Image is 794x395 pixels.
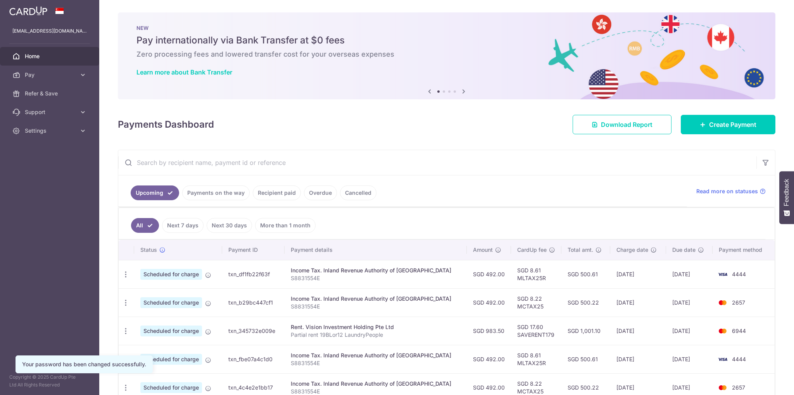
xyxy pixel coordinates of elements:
[732,384,745,391] span: 2657
[732,299,745,306] span: 2657
[709,120,756,129] span: Create Payment
[291,380,461,388] div: Income Tax. Inland Revenue Authority of [GEOGRAPHIC_DATA]
[118,150,756,175] input: Search by recipient name, payment id or reference
[610,317,666,345] td: [DATE]
[517,246,547,254] span: CardUp fee
[118,12,775,99] img: Bank transfer banner
[511,260,561,288] td: SGD 8.61 MLTAX25R
[561,345,610,373] td: SGD 500.61
[291,295,461,303] div: Income Tax. Inland Revenue Authority of [GEOGRAPHIC_DATA]
[666,317,713,345] td: [DATE]
[713,240,775,260] th: Payment method
[467,345,511,373] td: SGD 492.00
[136,34,757,47] h5: Pay internationally via Bank Transfer at $0 fees
[118,118,214,132] h4: Payments Dashboard
[467,288,511,317] td: SGD 492.00
[291,352,461,359] div: Income Tax. Inland Revenue Authority of [GEOGRAPHIC_DATA]
[561,260,610,288] td: SGD 500.61
[715,355,730,364] img: Bank Card
[511,345,561,373] td: SGD 8.61 MLTAX25R
[610,260,666,288] td: [DATE]
[561,288,610,317] td: SGD 500.22
[25,108,76,116] span: Support
[25,52,76,60] span: Home
[340,185,376,200] a: Cancelled
[162,218,204,233] a: Next 7 days
[779,171,794,224] button: Feedback - Show survey
[511,288,561,317] td: SGD 8.22 MCTAX25
[610,345,666,373] td: [DATE]
[732,327,746,334] span: 6944
[222,260,285,288] td: txn_df1fb22f63f
[136,68,232,76] a: Learn more about Bank Transfer
[136,25,757,31] p: NEW
[561,317,610,345] td: SGD 1,001.10
[783,179,790,206] span: Feedback
[696,187,766,195] a: Read more on statuses
[610,288,666,317] td: [DATE]
[573,115,671,134] a: Download Report
[25,127,76,135] span: Settings
[715,298,730,307] img: Bank Card
[291,323,461,331] div: Rent. Vision Investment Holding Pte Ltd
[222,317,285,345] td: txn_345732e009e
[131,218,159,233] a: All
[291,303,461,310] p: S8831554E
[136,50,757,59] h6: Zero processing fees and lowered transfer cost for your overseas expenses
[140,246,157,254] span: Status
[291,331,461,339] p: Partial rent 19BLor12 LaundryPeople
[732,356,746,362] span: 4444
[222,345,285,373] td: txn_fbe07a4c1d0
[25,71,76,79] span: Pay
[131,185,179,200] a: Upcoming
[291,274,461,282] p: S8831554E
[568,246,593,254] span: Total amt.
[222,288,285,317] td: txn_b29bc447cf1
[140,382,202,393] span: Scheduled for charge
[12,27,87,35] p: [EMAIL_ADDRESS][DOMAIN_NAME]
[511,317,561,345] td: SGD 17.60 SAVERENT179
[601,120,652,129] span: Download Report
[473,246,493,254] span: Amount
[253,185,301,200] a: Recipient paid
[255,218,316,233] a: More than 1 month
[715,383,730,392] img: Bank Card
[25,90,76,97] span: Refer & Save
[140,269,202,280] span: Scheduled for charge
[22,360,146,368] div: Your password has been changed successfully.
[140,297,202,308] span: Scheduled for charge
[681,115,775,134] a: Create Payment
[140,326,202,336] span: Scheduled for charge
[304,185,337,200] a: Overdue
[140,354,202,365] span: Scheduled for charge
[207,218,252,233] a: Next 30 days
[715,326,730,336] img: Bank Card
[666,345,713,373] td: [DATE]
[666,260,713,288] td: [DATE]
[715,270,730,279] img: Bank Card
[291,359,461,367] p: S8831554E
[666,288,713,317] td: [DATE]
[467,260,511,288] td: SGD 492.00
[9,6,47,16] img: CardUp
[182,185,250,200] a: Payments on the way
[291,267,461,274] div: Income Tax. Inland Revenue Authority of [GEOGRAPHIC_DATA]
[222,240,285,260] th: Payment ID
[732,271,746,277] span: 4444
[616,246,648,254] span: Charge date
[467,317,511,345] td: SGD 983.50
[744,372,786,391] iframe: Opens a widget where you can find more information
[672,246,696,254] span: Due date
[285,240,467,260] th: Payment details
[696,187,758,195] span: Read more on statuses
